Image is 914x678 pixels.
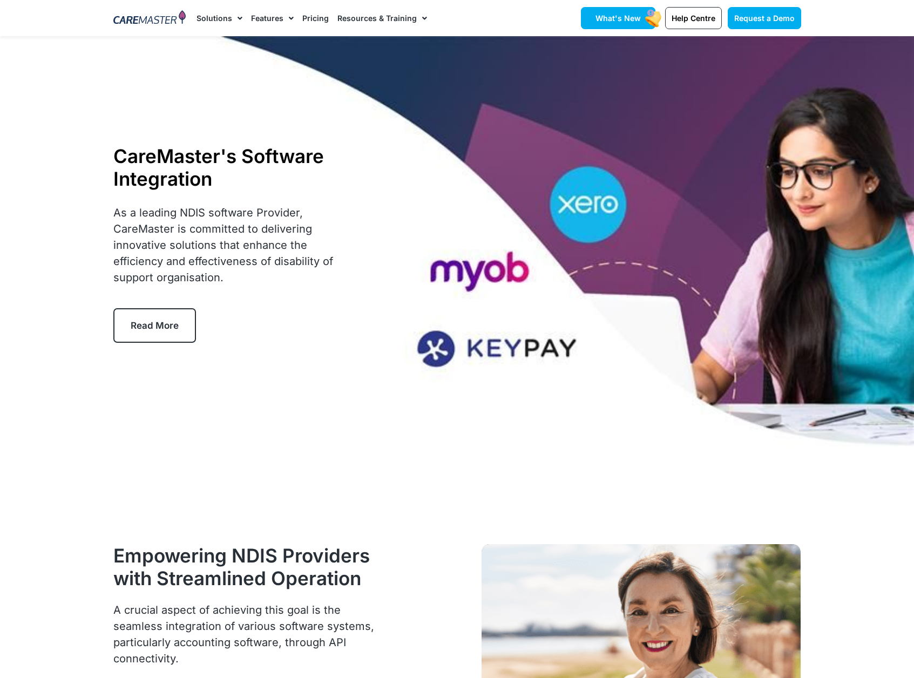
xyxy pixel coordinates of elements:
[595,13,641,23] span: What's New
[728,7,801,29] a: Request a Demo
[672,13,715,23] span: Help Centre
[113,10,186,26] img: CareMaster Logo
[665,7,722,29] a: Help Centre
[581,7,655,29] a: What's New
[734,13,795,23] span: Request a Demo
